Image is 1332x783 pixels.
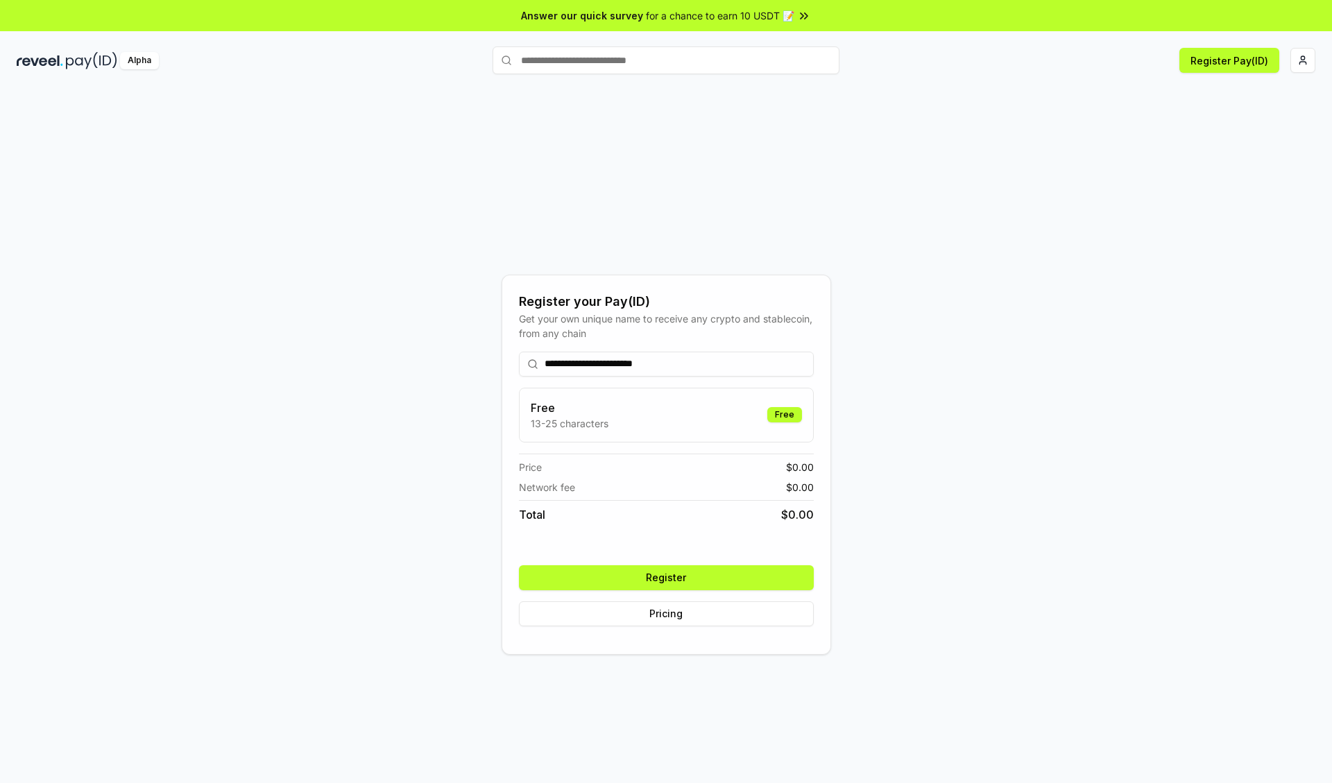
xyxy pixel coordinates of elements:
[521,8,643,23] span: Answer our quick survey
[646,8,794,23] span: for a chance to earn 10 USDT 📝
[531,399,608,416] h3: Free
[519,506,545,523] span: Total
[1179,48,1279,73] button: Register Pay(ID)
[781,506,814,523] span: $ 0.00
[519,480,575,494] span: Network fee
[786,480,814,494] span: $ 0.00
[519,565,814,590] button: Register
[17,52,63,69] img: reveel_dark
[767,407,802,422] div: Free
[519,292,814,311] div: Register your Pay(ID)
[519,601,814,626] button: Pricing
[66,52,117,69] img: pay_id
[519,311,814,341] div: Get your own unique name to receive any crypto and stablecoin, from any chain
[786,460,814,474] span: $ 0.00
[120,52,159,69] div: Alpha
[531,416,608,431] p: 13-25 characters
[519,460,542,474] span: Price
